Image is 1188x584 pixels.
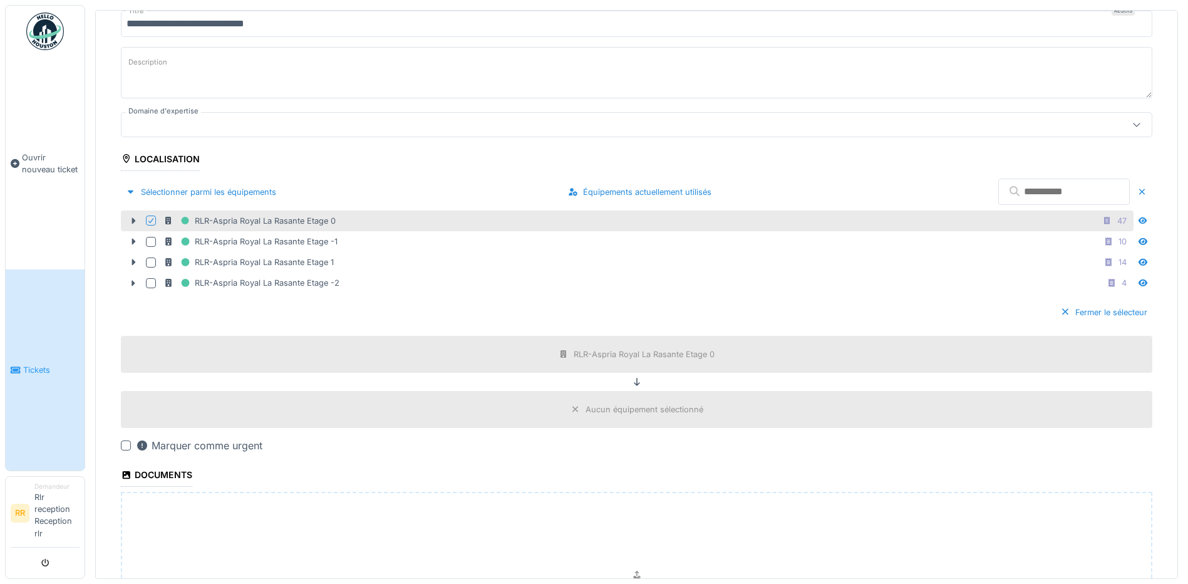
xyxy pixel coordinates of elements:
div: RLR-Aspria Royal La Rasante Etage -1 [163,234,338,249]
div: 10 [1118,236,1127,248]
span: Tickets [23,364,80,376]
div: 4 [1122,277,1127,289]
label: Titre [126,6,147,16]
div: Marquer comme urgent [136,438,262,453]
div: 47 [1117,215,1127,227]
label: Description [126,55,170,70]
div: Localisation [121,150,200,171]
div: RLR-Aspria Royal La Rasante Etage -2 [163,275,339,291]
div: RLR-Aspria Royal La Rasante Etage 1 [163,254,334,270]
li: Rlr reception Reception rlr [34,482,80,545]
a: Ouvrir nouveau ticket [6,57,85,269]
a: RR DemandeurRlr reception Reception rlr [11,482,80,548]
li: RR [11,504,29,523]
div: Fermer le sélecteur [1055,304,1152,321]
img: Badge_color-CXgf-gQk.svg [26,13,64,50]
span: Ouvrir nouveau ticket [22,152,80,175]
div: Équipements actuellement utilisés [563,184,716,201]
a: Tickets [6,269,85,470]
div: Aucun équipement sélectionné [586,404,703,415]
div: Demandeur [34,482,80,491]
div: RLR-Aspria Royal La Rasante Etage 0 [163,213,336,229]
div: Requis [1112,6,1135,16]
div: Sélectionner parmi les équipements [121,184,281,201]
div: RLR-Aspria Royal La Rasante Etage 0 [574,348,715,360]
div: Documents [121,466,192,487]
div: 14 [1118,256,1127,268]
label: Domaine d'expertise [126,106,201,117]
